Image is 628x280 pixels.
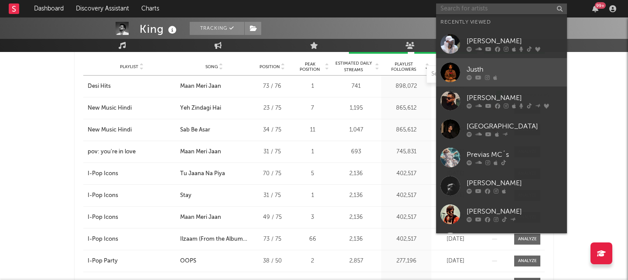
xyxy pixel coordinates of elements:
div: 2,136 [333,169,379,178]
div: 1 [296,148,329,156]
div: 1 [296,191,329,200]
div: 402,517 [383,191,429,200]
a: [PERSON_NAME] [436,200,567,228]
a: [PERSON_NAME] [436,86,567,115]
a: [PERSON_NAME] [436,30,567,58]
div: 7 [296,104,329,113]
div: 693 [333,148,379,156]
button: 99+ [592,5,598,12]
div: Recently Viewed [440,17,563,28]
div: Maan Meri Jaan [180,213,221,222]
div: 66 [296,235,329,244]
div: 73 / 76 [253,82,292,91]
a: Desi Hits [88,82,176,91]
div: Ilzaam (From the Album 'Industry') [180,235,248,244]
div: 2,136 [333,191,379,200]
div: 402,517 [383,213,429,222]
div: 11 [296,126,329,135]
div: [DATE] [433,148,477,156]
div: [DATE] [433,213,477,222]
div: 49 / 75 [253,213,292,222]
a: I-Pop Icons [88,169,176,178]
div: Maan Meri Jaan [180,148,221,156]
div: 1,047 [333,126,379,135]
div: 31 / 75 [253,191,292,200]
a: Justh [436,58,567,86]
div: 73 / 75 [253,235,292,244]
div: 865,612 [383,126,429,135]
span: Position [259,64,280,69]
div: pov: you're in love [88,148,136,156]
div: 402,517 [383,235,429,244]
div: 5 [296,169,329,178]
div: 31 / 75 [253,148,292,156]
div: New Music Hindi [88,104,132,113]
div: I-Pop Icons [88,169,118,178]
div: 2,857 [333,257,379,266]
div: Yeh Zindagi Hai [180,104,221,113]
div: [GEOGRAPHIC_DATA] [467,121,563,131]
div: [PERSON_NAME] [467,206,563,217]
a: I-Pop Icons [88,235,176,244]
div: 3 [296,213,329,222]
div: 898,072 [383,82,429,91]
a: pov: you're in love [88,148,176,156]
div: 34 / 75 [253,126,292,135]
div: [PERSON_NAME] [467,178,563,188]
div: [DATE] [433,191,477,200]
a: New Music Hindi [88,126,176,135]
div: 865,612 [383,104,429,113]
button: Tracking [190,22,244,35]
div: 2 [296,257,329,266]
span: Playlist Followers [383,62,424,72]
div: [DATE] [433,104,477,113]
div: OOPS [180,257,196,266]
div: Stay [180,191,191,200]
div: [DATE] [433,257,477,266]
a: [PERSON_NAME] [436,172,567,200]
div: 38 / 50 [253,257,292,266]
input: Search Playlists/Charts [427,66,536,83]
div: 1,195 [333,104,379,113]
div: Justh [467,64,563,75]
div: Tu Jaana Na Piya [180,169,225,178]
input: Search for artists [436,3,567,14]
div: 745,831 [383,148,429,156]
div: 2,136 [333,213,379,222]
div: Sab Be Asar [180,126,210,135]
div: Previas MC´s [467,149,563,160]
span: Estimated Daily Streams [333,60,374,73]
div: New Music Hindi [88,126,132,135]
div: I-Pop Icons [88,213,118,222]
div: Maan Meri Jaan [180,82,221,91]
a: [PERSON_NAME] Vibe [436,228,567,257]
div: 70 / 75 [253,169,292,178]
div: King [140,22,179,36]
div: I-Pop Icons [88,235,118,244]
div: [PERSON_NAME] [467,36,563,46]
div: I-Pop Icons [88,191,118,200]
a: New Music Hindi [88,104,176,113]
a: I-Pop Party [88,257,176,266]
div: 1 [296,82,329,91]
div: 23 / 75 [253,104,292,113]
div: [DATE] [433,169,477,178]
div: [DATE] [433,235,477,244]
a: I-Pop Icons [88,213,176,222]
a: I-Pop Icons [88,191,176,200]
div: [PERSON_NAME] [467,93,563,103]
div: [DATE] [433,126,477,135]
div: [DATE] [433,82,477,91]
div: 402,517 [383,169,429,178]
div: 741 [333,82,379,91]
div: Desi Hits [88,82,111,91]
div: 2,136 [333,235,379,244]
div: 99 + [595,2,606,9]
span: Song [205,64,218,69]
div: I-Pop Party [88,257,118,266]
div: 277,196 [383,257,429,266]
a: Previas MC´s [436,143,567,172]
a: [GEOGRAPHIC_DATA] [436,115,567,143]
span: Playlist [120,64,138,69]
span: Peak Position [296,62,324,72]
